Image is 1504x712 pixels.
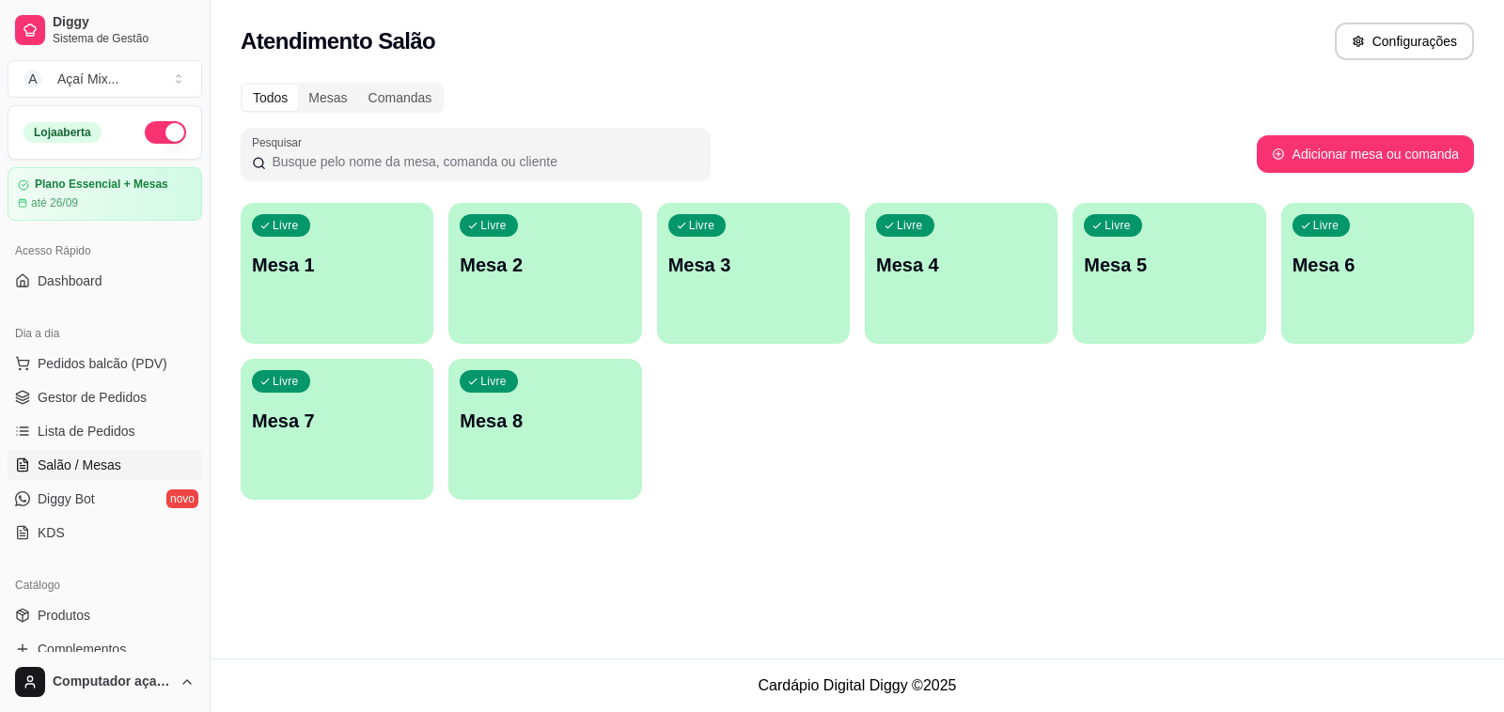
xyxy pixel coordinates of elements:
[8,266,202,296] a: Dashboard
[897,218,923,233] p: Livre
[8,167,202,221] a: Plano Essencial + Mesasaté 26/09
[35,178,168,192] article: Plano Essencial + Mesas
[1335,23,1474,60] button: Configurações
[8,348,202,379] button: Pedidos balcão (PDV)
[1313,218,1339,233] p: Livre
[8,318,202,348] div: Dia a dia
[38,271,102,290] span: Dashboard
[8,570,202,600] div: Catálogo
[8,382,202,412] a: Gestor de Pedidos
[298,85,357,111] div: Mesas
[252,408,422,434] p: Mesa 7
[358,85,443,111] div: Comandas
[8,600,202,630] a: Produtos
[8,518,202,548] a: KDS
[480,218,507,233] p: Livre
[1084,252,1254,278] p: Mesa 5
[241,26,435,56] h2: Atendimento Salão
[8,484,202,514] a: Diggy Botnovo
[38,456,121,474] span: Salão / Mesas
[1281,203,1474,344] button: LivreMesa 6
[38,523,65,542] span: KDS
[252,252,422,278] p: Mesa 1
[1104,218,1131,233] p: Livre
[38,489,95,508] span: Diggy Bot
[38,354,167,373] span: Pedidos balcão (PDV)
[273,374,299,389] p: Livre
[57,70,118,88] div: Açaí Mix ...
[273,218,299,233] p: Livre
[243,85,298,111] div: Todos
[657,203,850,344] button: LivreMesa 3
[1257,135,1474,173] button: Adicionar mesa ou comanda
[865,203,1057,344] button: LivreMesa 4
[480,374,507,389] p: Livre
[266,152,699,171] input: Pesquisar
[53,31,195,46] span: Sistema de Gestão
[460,252,630,278] p: Mesa 2
[145,121,186,144] button: Alterar Status
[8,60,202,98] button: Select a team
[689,218,715,233] p: Livre
[876,252,1046,278] p: Mesa 4
[241,359,433,500] button: LivreMesa 7
[53,673,172,690] span: Computador açaí Mix
[460,408,630,434] p: Mesa 8
[241,203,433,344] button: LivreMesa 1
[1073,203,1265,344] button: LivreMesa 5
[38,422,135,441] span: Lista de Pedidos
[252,134,308,150] label: Pesquisar
[8,634,202,664] a: Complementos
[38,606,90,625] span: Produtos
[8,416,202,446] a: Lista de Pedidos
[8,450,202,480] a: Salão / Mesas
[53,14,195,31] span: Diggy
[1292,252,1463,278] p: Mesa 6
[31,195,78,210] article: até 26/09
[8,8,202,53] a: DiggySistema de Gestão
[448,359,641,500] button: LivreMesa 8
[23,70,42,88] span: A
[8,659,202,704] button: Computador açaí Mix
[8,236,202,266] div: Acesso Rápido
[38,640,126,658] span: Complementos
[211,658,1504,712] footer: Cardápio Digital Diggy © 2025
[668,252,838,278] p: Mesa 3
[38,388,147,407] span: Gestor de Pedidos
[23,122,102,143] div: Loja aberta
[448,203,641,344] button: LivreMesa 2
